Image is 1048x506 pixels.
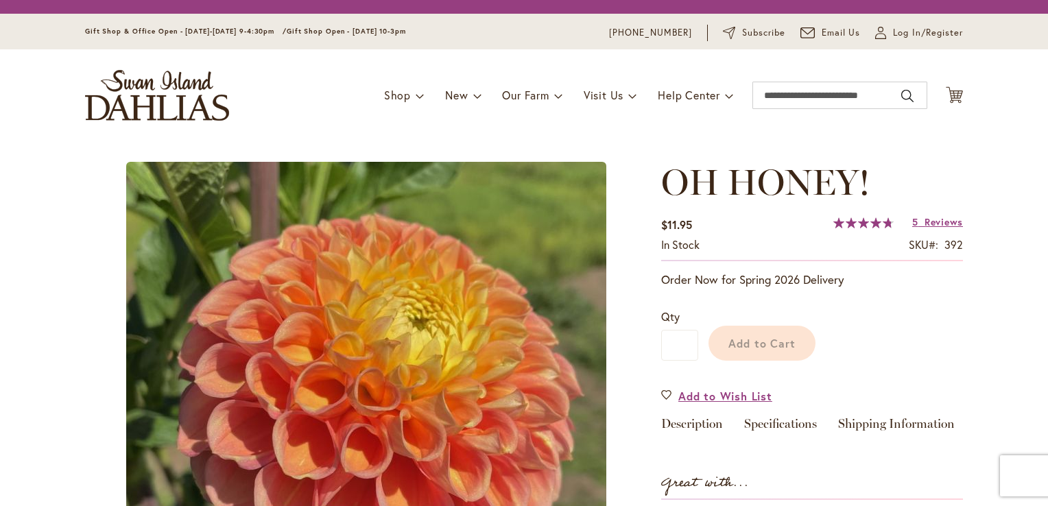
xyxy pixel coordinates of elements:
p: Order Now for Spring 2026 Delivery [661,272,963,288]
span: Visit Us [584,88,623,102]
div: Detailed Product Info [661,418,963,437]
div: 95% [833,217,894,228]
span: Help Center [658,88,720,102]
div: 392 [944,237,963,253]
div: Availability [661,237,700,253]
span: OH HONEY! [661,160,870,204]
span: $11.95 [661,217,692,232]
span: Email Us [822,26,861,40]
span: Add to Wish List [678,388,772,404]
strong: SKU [909,237,938,252]
strong: Great with... [661,472,749,494]
span: Gift Shop & Office Open - [DATE]-[DATE] 9-4:30pm / [85,27,287,36]
span: In stock [661,237,700,252]
a: Specifications [744,418,817,437]
a: Subscribe [723,26,785,40]
a: Shipping Information [838,418,955,437]
span: Our Farm [502,88,549,102]
span: Gift Shop Open - [DATE] 10-3pm [287,27,406,36]
a: 5 Reviews [912,215,963,228]
span: 5 [912,215,918,228]
span: New [445,88,468,102]
span: Reviews [925,215,963,228]
a: Add to Wish List [661,388,772,404]
a: Log In/Register [875,26,963,40]
span: Qty [661,309,680,324]
span: Log In/Register [893,26,963,40]
span: Subscribe [742,26,785,40]
a: [PHONE_NUMBER] [609,26,692,40]
span: Shop [384,88,411,102]
a: store logo [85,70,229,121]
a: Email Us [800,26,861,40]
a: Description [661,418,723,437]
